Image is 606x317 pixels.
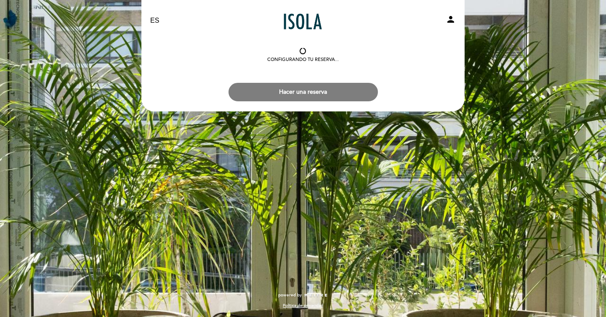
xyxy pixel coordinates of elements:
a: powered by [278,292,328,298]
img: MEITRE [304,293,328,298]
i: person [446,14,456,24]
a: Isola [250,9,356,32]
button: person [446,14,456,27]
button: Hacer una reserva [229,83,378,101]
a: Política de privacidad [283,303,323,309]
span: powered by [278,292,302,298]
div: Configurando tu reserva... [267,56,339,63]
